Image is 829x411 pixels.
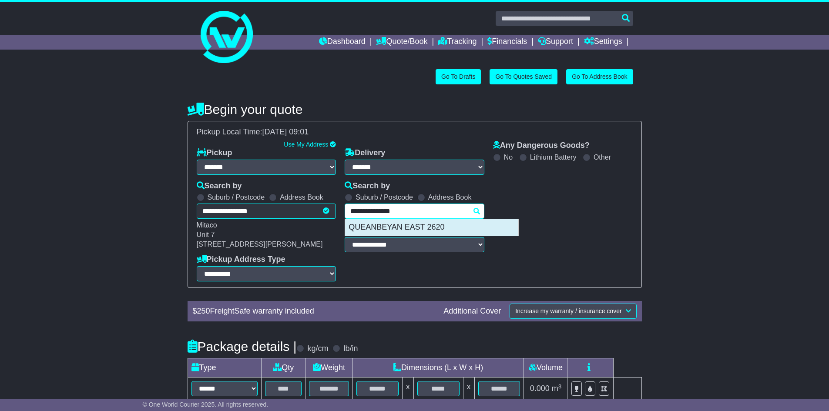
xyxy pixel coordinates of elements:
label: No [504,153,513,161]
h4: Begin your quote [188,102,642,117]
a: Use My Address [284,141,328,148]
a: Financials [487,35,527,50]
div: QUEANBEYAN EAST 2620 [345,219,518,236]
span: © One World Courier 2025. All rights reserved. [143,401,269,408]
h4: Package details | [188,339,297,354]
span: [DATE] 09:01 [262,127,309,136]
td: Dimensions (L x W x H) [352,358,524,378]
a: Support [538,35,573,50]
label: Address Book [280,193,323,201]
a: Go To Address Book [566,69,633,84]
td: Qty [262,358,305,378]
span: Unit 7 [197,231,215,238]
button: Increase my warranty / insurance cover [510,304,636,319]
td: Type [188,358,262,378]
span: m [552,384,562,393]
label: Other [594,153,611,161]
label: Delivery [345,148,385,158]
label: kg/cm [307,344,328,354]
a: Tracking [438,35,477,50]
td: Weight [305,358,353,378]
a: Go To Drafts [436,69,481,84]
a: Dashboard [319,35,366,50]
a: Go To Quotes Saved [490,69,557,84]
span: Mitaco [197,221,217,229]
label: Pickup Address Type [197,255,285,264]
td: x [463,378,474,400]
span: 0.000 [530,384,550,393]
label: Suburb / Postcode [356,193,413,201]
span: [STREET_ADDRESS][PERSON_NAME] [197,241,323,248]
span: 250 [197,307,210,315]
div: Pickup Local Time: [192,127,637,137]
label: Address Book [428,193,472,201]
label: Pickup [197,148,232,158]
sup: 3 [558,383,562,390]
label: lb/in [343,344,358,354]
label: Suburb / Postcode [208,193,265,201]
div: Additional Cover [439,307,505,316]
div: $ FreightSafe warranty included [188,307,440,316]
a: Quote/Book [376,35,427,50]
span: Increase my warranty / insurance cover [515,307,621,314]
label: Lithium Battery [530,153,577,161]
td: x [402,378,413,400]
td: Volume [524,358,567,378]
label: Any Dangerous Goods? [493,141,590,150]
label: Search by [345,181,390,191]
label: Search by [197,181,242,191]
a: Settings [584,35,622,50]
